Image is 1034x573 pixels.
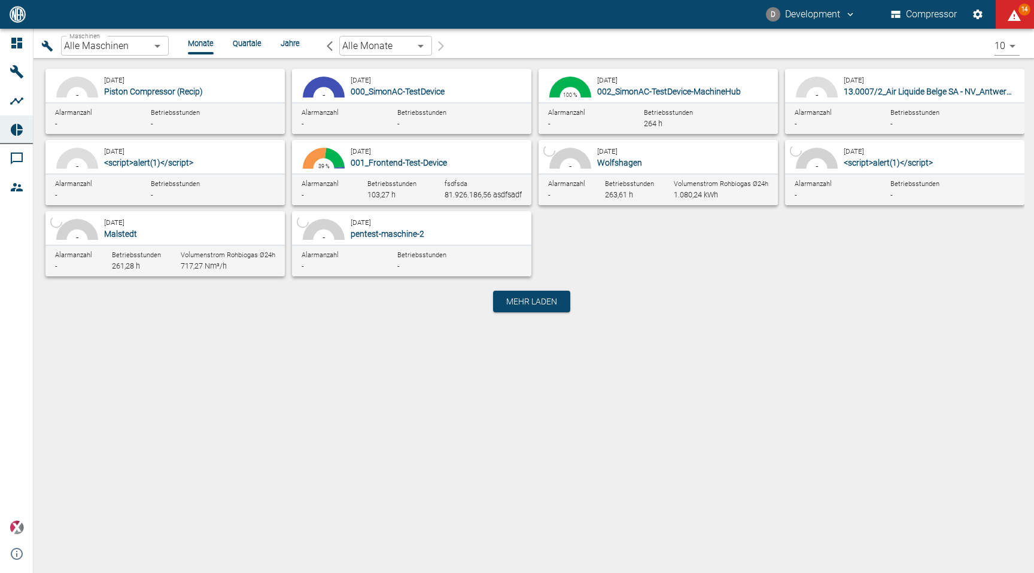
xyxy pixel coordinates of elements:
span: <script>alert(1)</script> [104,158,193,167]
button: dev@neaxplore.com [764,4,857,25]
small: [DATE] [104,76,124,84]
span: Betriebsstunden [890,109,939,117]
button: 48.91 %39.28 %2.38 %0.22 %39 %[DATE]001_Frontend-Test-DeviceAlarmanzahl-Betriebsstunden103,27 hfs... [292,140,531,205]
span: 14 [1018,4,1030,16]
div: - [890,190,972,200]
span: Betriebsstunden [367,180,416,188]
span: Alarmanzahl [55,251,92,259]
div: - [397,261,479,272]
button: -[DATE]WolfshagenAlarmanzahl-Betriebsstunden263,61 hVolumenstrom Rohbiogas Ø24h1.080,24 kWh [539,140,778,205]
span: Alarmanzahl [55,180,92,188]
span: Wolfshagen [597,158,642,167]
div: - [55,118,136,129]
span: Betriebsstunden [644,109,693,117]
button: 100 %-[DATE]Piston Compressor (Recip)Alarmanzahl-Betriebsstunden- [45,69,285,134]
span: Alarmanzahl [302,251,339,259]
div: - [55,190,136,200]
small: [DATE] [597,147,618,156]
span: 002_SimonAC-TestDevice-MachineHub [597,87,741,96]
span: Volumenstrom Rohbiogas Ø24h [181,251,275,259]
span: Alarmanzahl [548,180,585,188]
button: 100 %-[DATE]13.0007/2_Air Liquide Belge SA - NV_Antwerpen-[GEOGRAPHIC_DATA] (BE)Alarmanzahl-Betri... [785,69,1024,134]
div: 81.926.186,56 asdfsadf [445,190,522,200]
div: - [151,118,232,129]
li: Quartale [233,38,261,49]
span: Betriebsstunden [397,109,446,117]
small: [DATE] [844,76,864,84]
span: Malstedt [104,229,137,239]
small: [DATE] [351,147,371,156]
span: Betriebsstunden [151,109,200,117]
img: Xplore Logo [10,520,24,535]
button: 100 %-[DATE]000_SimonAC-TestDeviceAlarmanzahl-Betriebsstunden- [292,69,531,134]
div: - [890,118,972,129]
div: D [766,7,780,22]
span: Betriebsstunden [151,180,200,188]
button: -[DATE]pentest-maschine-2Alarmanzahl-Betriebsstunden- [292,211,531,276]
span: Alarmanzahl [795,109,832,117]
span: Piston Compressor (Recip) [104,87,203,96]
small: [DATE] [597,76,618,84]
button: 100 %-[DATE]<script>alert(1)</script>Alarmanzahl-Betriebsstunden- [45,140,285,205]
div: - [302,118,383,129]
small: [DATE] [844,147,864,156]
small: [DATE] [351,76,371,84]
span: Alarmanzahl [548,109,585,117]
div: - [151,190,232,200]
div: 263,61 h [605,190,654,200]
button: arrow-back [319,36,339,56]
div: - [397,118,479,129]
span: Alarmanzahl [302,180,339,188]
button: -[DATE]MalstedtAlarmanzahl-Betriebsstunden261,28 hVolumenstrom Rohbiogas Ø24h717,27 Nm³/h [45,211,285,276]
span: pentest-maschine-2 [351,229,424,239]
div: Alle Maschinen [61,36,169,56]
span: Mehr laden [506,295,557,307]
span: Betriebsstunden [112,251,161,259]
div: 264 h [644,118,725,129]
span: 000_SimonAC-TestDevice [351,87,445,96]
div: - [302,261,383,272]
div: 1.080,24 kWh [674,190,768,200]
div: Alle Monate [339,36,432,56]
div: 717,27 Nm³/h [181,261,275,272]
div: - [302,190,339,200]
img: logo [8,6,27,22]
li: Jahre [281,38,300,49]
div: - [548,190,585,200]
div: 10 [995,36,1020,56]
button: Einstellungen [967,4,989,25]
span: fsdfsda [445,180,467,188]
span: Alarmanzahl [302,109,339,117]
small: [DATE] [104,218,124,227]
div: - [795,190,876,200]
span: Alarmanzahl [795,180,832,188]
li: Monate [188,38,214,49]
small: [DATE] [351,218,371,227]
span: <script>alert(1)</script> [844,158,933,167]
div: - [795,118,876,129]
button: 100 %100 %[DATE]002_SimonAC-TestDevice-MachineHubAlarmanzahl-Betriebsstunden264 h [539,69,778,134]
div: 261,28 h [112,261,161,272]
span: Betriebsstunden [605,180,654,188]
span: Alarmanzahl [55,109,92,117]
small: [DATE] [104,147,124,156]
button: -[DATE]<script>alert(1)</script>Alarmanzahl-Betriebsstunden- [785,140,1024,205]
div: - [55,261,92,272]
span: Betriebsstunden [890,180,939,188]
button: Compressor [889,4,960,25]
span: Betriebsstunden [397,251,446,259]
span: 001_Frontend-Test-Device [351,158,447,167]
div: 103,27 h [367,190,416,200]
span: Maschinen [69,32,100,39]
span: Volumenstrom Rohbiogas Ø24h [674,180,768,188]
button: Mehr laden [493,291,570,312]
div: - [548,118,629,129]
